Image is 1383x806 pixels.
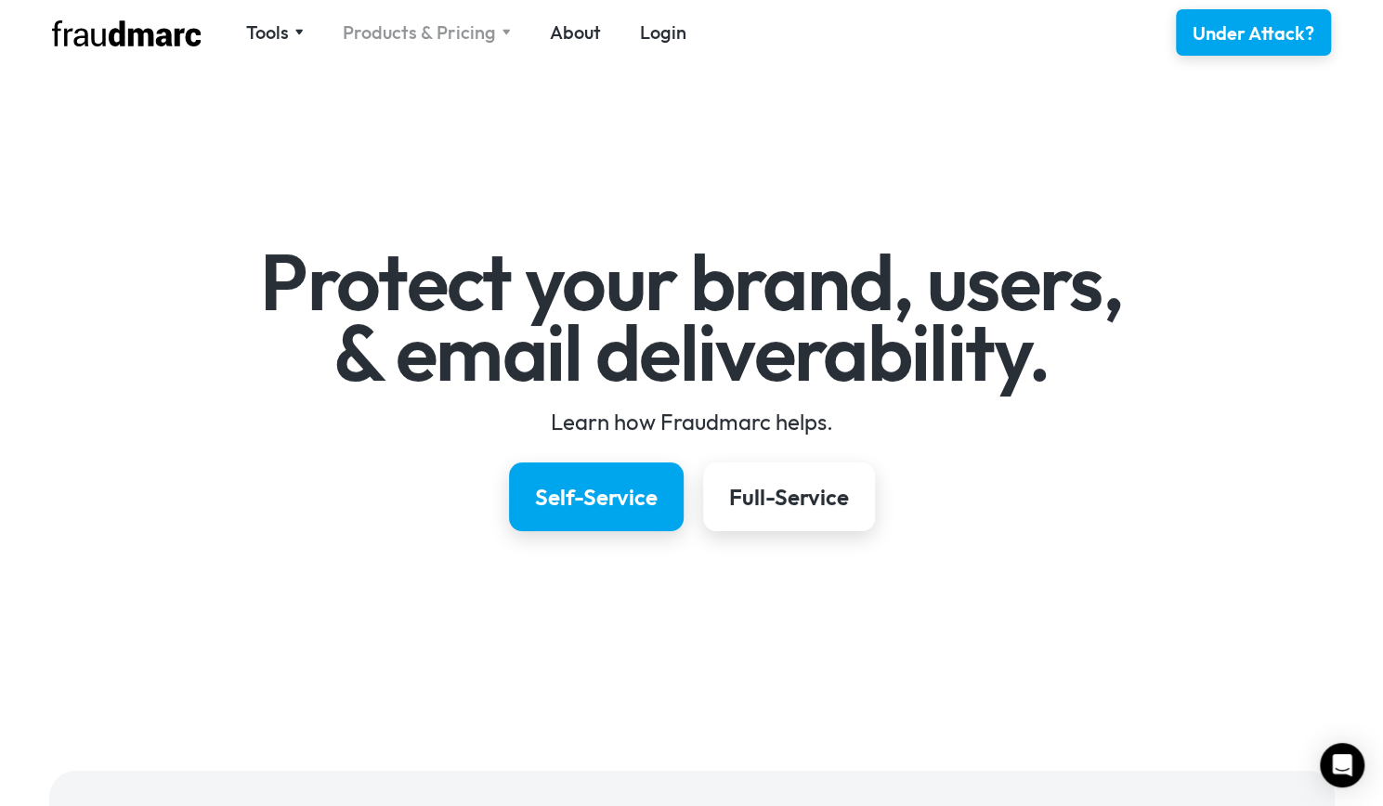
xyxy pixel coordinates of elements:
[509,462,684,531] a: Self-Service
[246,19,289,45] div: Tools
[640,19,686,45] a: Login
[550,19,601,45] a: About
[152,407,1231,436] div: Learn how Fraudmarc helps.
[246,19,304,45] div: Tools
[703,462,875,531] a: Full-Service
[152,247,1231,387] h1: Protect your brand, users, & email deliverability.
[1176,9,1331,56] a: Under Attack?
[343,19,511,45] div: Products & Pricing
[729,482,849,512] div: Full-Service
[343,19,496,45] div: Products & Pricing
[535,482,658,512] div: Self-Service
[1320,743,1364,787] div: Open Intercom Messenger
[1193,20,1314,46] div: Under Attack?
